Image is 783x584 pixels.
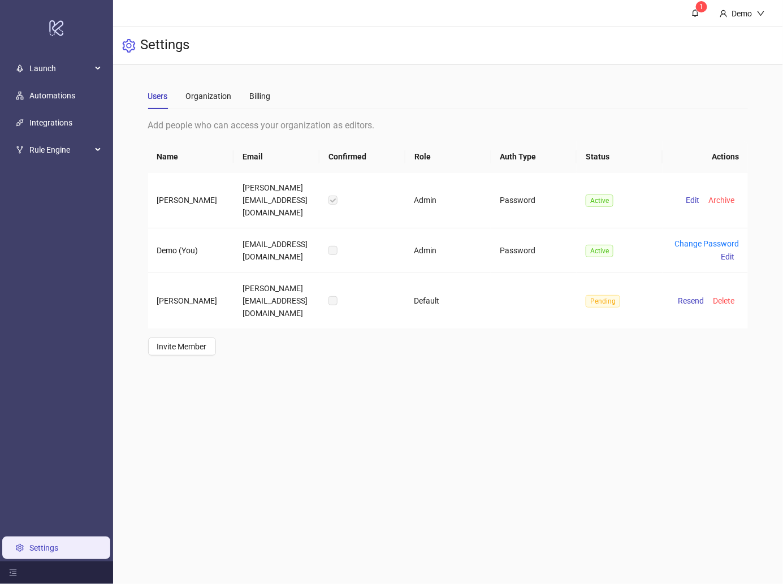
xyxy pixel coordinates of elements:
span: setting [122,39,136,53]
span: 1 [700,3,704,11]
sup: 1 [696,1,707,12]
td: Default [405,273,491,328]
th: Status [577,141,663,172]
button: Archive [704,193,739,207]
button: Edit [716,250,739,263]
span: Resend [678,296,704,305]
td: Password [491,172,577,228]
div: Billing [250,90,271,102]
button: Delete [708,294,739,308]
button: Edit [681,193,704,207]
span: Archive [708,196,734,205]
td: Admin [405,172,491,228]
td: Password [491,228,577,273]
div: Demo [728,7,757,20]
a: Integrations [29,118,72,127]
span: Edit [686,196,699,205]
h3: Settings [140,36,189,55]
td: [EMAIL_ADDRESS][DOMAIN_NAME] [233,228,319,273]
th: Email [233,141,319,172]
td: Demo (You) [148,228,234,273]
span: menu-fold [9,569,17,577]
td: [PERSON_NAME][EMAIL_ADDRESS][DOMAIN_NAME] [233,172,319,228]
a: Settings [29,543,58,552]
td: [PERSON_NAME] [148,172,234,228]
button: Invite Member [148,338,216,356]
span: Invite Member [157,342,207,351]
td: [PERSON_NAME][EMAIL_ADDRESS][DOMAIN_NAME] [233,273,319,328]
span: bell [691,9,699,17]
span: Rule Engine [29,139,92,161]
td: Admin [405,228,491,273]
th: Auth Type [491,141,577,172]
span: Edit [721,252,734,261]
span: Pending [586,295,620,308]
span: Active [586,194,613,207]
span: down [757,10,765,18]
th: Name [148,141,234,172]
div: Users [148,90,168,102]
span: Active [586,245,613,257]
td: [PERSON_NAME] [148,273,234,328]
span: rocket [16,64,24,72]
span: Delete [713,296,734,305]
a: Change Password [674,239,739,248]
a: Automations [29,91,75,100]
th: Confirmed [319,141,405,172]
th: Actions [663,141,749,172]
span: user [720,10,728,18]
span: Launch [29,57,92,80]
div: Add people who can access your organization as editors. [148,118,749,132]
button: Resend [673,294,708,308]
span: fork [16,146,24,154]
div: Organization [186,90,232,102]
th: Role [405,141,491,172]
